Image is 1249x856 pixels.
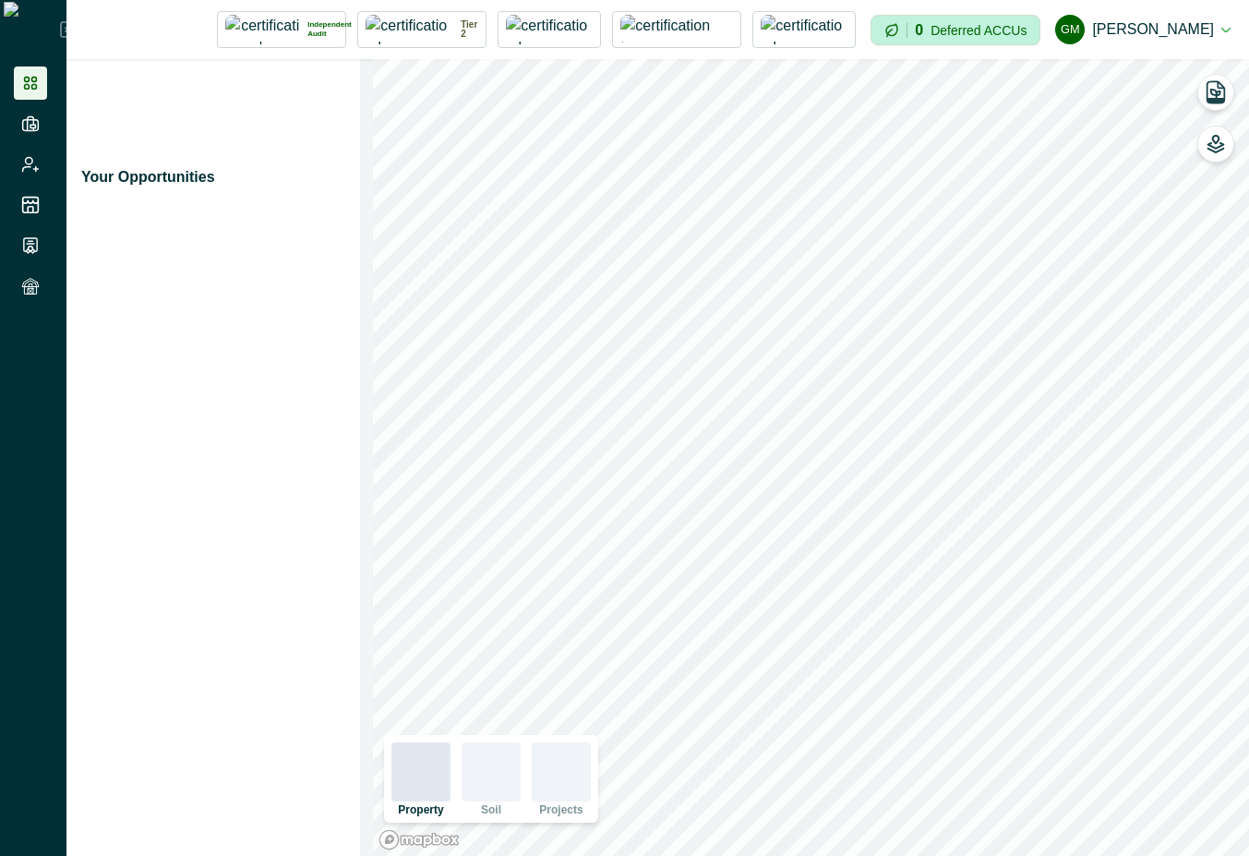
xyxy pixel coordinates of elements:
p: Soil [481,804,501,815]
button: Gayathri Menakath[PERSON_NAME] [1055,7,1231,52]
img: Logo [4,2,60,57]
img: certification logo [225,15,300,44]
p: Your Opportunities [81,166,215,188]
p: Deferred ACCUs [931,23,1027,37]
img: certification logo [620,15,733,44]
p: Projects [539,804,582,815]
img: certification logo [506,15,593,44]
p: Independent Audit [307,20,352,39]
img: certification logo [761,15,847,44]
p: Property [398,804,443,815]
a: Mapbox logo [378,829,460,850]
p: 0 [915,23,923,38]
img: certification logo [366,15,453,44]
p: Tier 2 [461,20,478,39]
button: certification logoIndependent Audit [217,11,346,48]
